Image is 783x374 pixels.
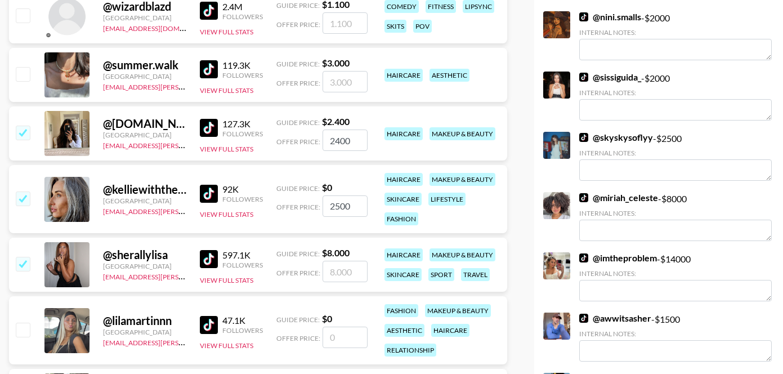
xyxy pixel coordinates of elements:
strong: $ 3.000 [322,57,350,68]
input: 2.400 [323,130,368,151]
div: Followers [222,71,263,79]
img: TikTok [200,2,218,20]
div: makeup & beauty [429,173,495,186]
div: skits [384,20,406,33]
input: 8.000 [323,261,368,282]
div: Internal Notes: [579,330,772,338]
div: - $ 2000 [579,72,772,121]
div: fashion [384,212,418,225]
span: Guide Price: [276,60,320,68]
div: [GEOGRAPHIC_DATA] [103,131,186,139]
a: @skyskysoflyy [579,132,653,143]
img: TikTok [200,185,218,203]
a: @imtheproblem [579,252,657,264]
div: makeup & beauty [429,248,495,261]
div: aesthetic [384,324,424,337]
a: [EMAIL_ADDRESS][PERSON_NAME][DOMAIN_NAME] [103,336,270,347]
div: Followers [222,12,263,21]
div: - $ 14000 [579,252,772,301]
a: @nini.smalls [579,11,641,23]
a: @sissiguida_ [579,72,641,83]
div: 92K [222,184,263,195]
div: Followers [222,326,263,335]
a: [EMAIL_ADDRESS][PERSON_NAME][DOMAIN_NAME] [103,270,270,281]
span: Guide Price: [276,1,320,10]
a: [EMAIL_ADDRESS][PERSON_NAME][DOMAIN_NAME] [103,205,270,216]
img: TikTok [200,60,218,78]
span: Guide Price: [276,315,320,324]
span: Guide Price: [276,118,320,127]
img: TikTok [579,253,588,262]
div: - $ 1500 [579,313,772,362]
a: @awwitsasher [579,313,651,324]
div: - $ 2000 [579,11,772,60]
div: Internal Notes: [579,28,772,37]
strong: $ 0 [322,182,332,193]
div: Followers [222,261,263,269]
img: TikTok [200,250,218,268]
div: aesthetic [429,69,469,82]
button: View Full Stats [200,341,253,350]
div: 127.3K [222,118,263,130]
strong: $ 0 [322,313,332,324]
div: 597.1K [222,250,263,261]
span: Offer Price: [276,269,320,277]
strong: $ 8.000 [322,247,350,258]
a: @miriah_celeste [579,192,658,203]
div: Internal Notes: [579,88,772,97]
button: View Full Stats [200,210,253,219]
div: relationship [384,344,436,357]
img: TikTok [200,119,218,137]
button: View Full Stats [200,86,253,95]
div: lifestyle [428,193,466,206]
div: - $ 2500 [579,132,772,181]
div: makeup & beauty [425,304,491,317]
div: sport [428,268,454,281]
div: 119.3K [222,60,263,71]
div: 47.1K [222,315,263,326]
span: Offer Price: [276,79,320,87]
div: Internal Notes: [579,269,772,278]
img: TikTok [579,73,588,82]
div: [GEOGRAPHIC_DATA] [103,72,186,81]
img: TikTok [579,12,588,21]
span: Offer Price: [276,334,320,342]
button: View Full Stats [200,28,253,36]
div: @ [DOMAIN_NAME] [103,117,186,131]
div: haircare [384,248,423,261]
div: - $ 8000 [579,192,772,241]
div: @ kelliewiththesilverhair [103,182,186,197]
button: View Full Stats [200,276,253,284]
img: TikTok [579,314,588,323]
div: [GEOGRAPHIC_DATA] [103,197,186,205]
span: Offer Price: [276,20,320,29]
div: [GEOGRAPHIC_DATA] [103,328,186,336]
div: @ lilamartinnn [103,314,186,328]
div: pov [413,20,432,33]
div: Internal Notes: [579,209,772,217]
div: haircare [384,69,423,82]
input: 0 [323,195,368,217]
div: [GEOGRAPHIC_DATA] [103,14,186,22]
img: TikTok [200,316,218,334]
img: TikTok [579,193,588,202]
div: [GEOGRAPHIC_DATA] [103,262,186,270]
a: [EMAIL_ADDRESS][DOMAIN_NAME] [103,22,216,33]
div: 2.4M [222,1,263,12]
span: Guide Price: [276,250,320,258]
div: Internal Notes: [579,149,772,157]
div: Followers [222,195,263,203]
div: haircare [431,324,469,337]
div: makeup & beauty [429,127,495,140]
img: TikTok [579,133,588,142]
span: Offer Price: [276,203,320,211]
div: haircare [384,173,423,186]
div: travel [461,268,490,281]
strong: $ 2.400 [322,116,350,127]
div: skincare [384,268,422,281]
input: 3.000 [323,71,368,92]
div: fashion [384,304,418,317]
span: Guide Price: [276,184,320,193]
a: [EMAIL_ADDRESS][PERSON_NAME][DOMAIN_NAME] [103,139,270,150]
button: View Full Stats [200,145,253,153]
